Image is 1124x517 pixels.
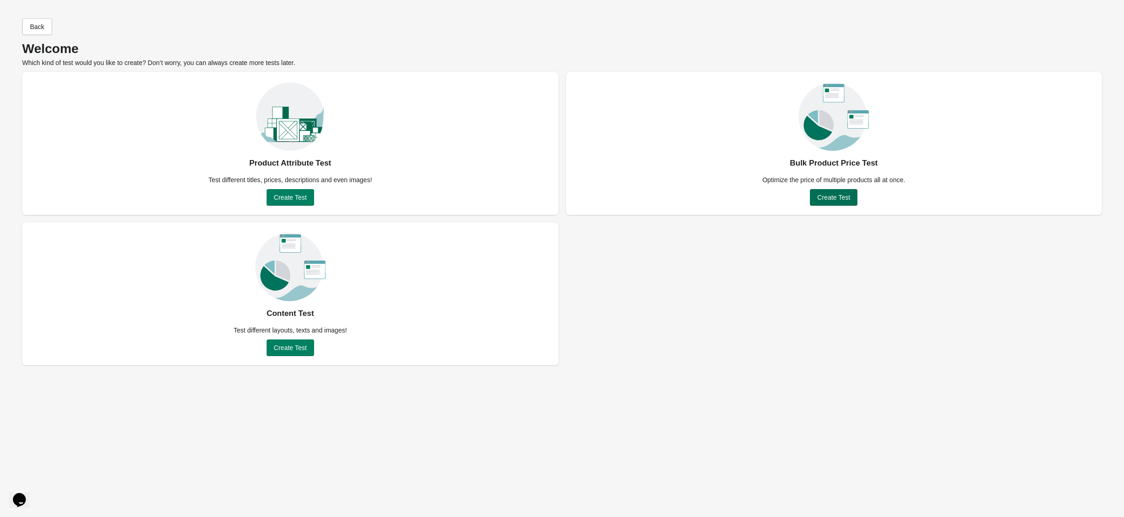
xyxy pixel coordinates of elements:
div: Product Attribute Test [249,156,331,171]
span: Create Test [274,194,307,201]
button: Create Test [267,189,314,206]
p: Welcome [22,44,1102,53]
button: Back [22,18,52,35]
span: Create Test [274,344,307,351]
div: Test different titles, prices, descriptions and even images! [203,175,378,184]
button: Create Test [267,339,314,356]
div: Content Test [267,306,314,321]
button: Create Test [810,189,857,206]
iframe: chat widget [9,480,39,508]
span: Create Test [817,194,850,201]
div: Bulk Product Price Test [790,156,878,171]
div: Optimize the price of multiple products all at once. [757,175,911,184]
div: Test different layouts, texts and images! [228,326,352,335]
div: Which kind of test would you like to create? Don’t worry, you can always create more tests later. [22,44,1102,67]
span: Back [30,23,44,30]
